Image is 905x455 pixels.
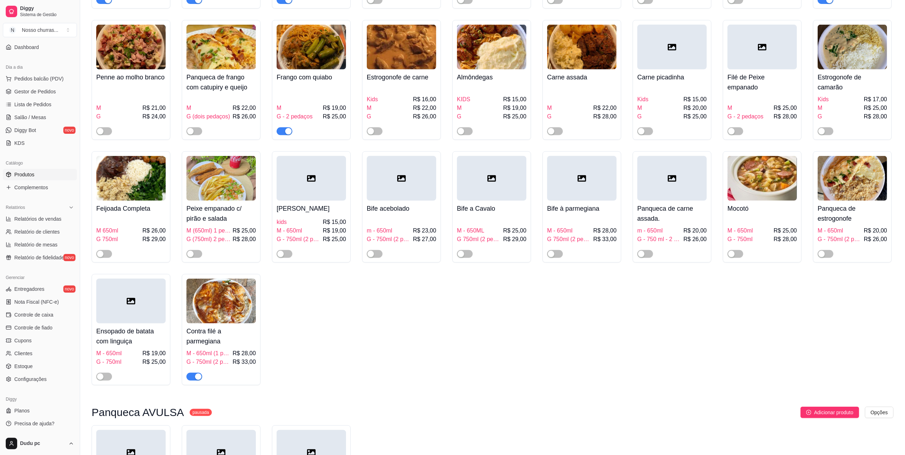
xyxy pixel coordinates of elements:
[3,99,77,110] a: Lista de Pedidos
[503,104,526,112] span: R$ 19,00
[683,235,707,244] span: R$ 26,00
[547,112,551,121] span: G
[818,156,887,201] img: product-image
[233,235,256,244] span: R$ 28,00
[186,235,231,244] span: G (750ml) 2 pedaços
[503,95,526,104] span: R$ 15,00
[96,104,101,112] span: M
[3,373,77,385] a: Configurações
[96,204,166,214] h4: Feijoada Completa
[92,408,184,417] h3: Panqueca AVULSA
[806,410,811,415] span: plus-circle
[774,104,797,112] span: R$ 25,00
[3,3,77,20] a: DiggySistema de Gestão
[142,358,166,366] span: R$ 25,00
[3,112,77,123] a: Salão / Mesas
[3,418,77,429] a: Precisa de ajuda?
[3,169,77,180] a: Produtos
[637,104,642,112] span: M
[20,440,65,447] span: Dudu pc
[22,26,58,34] div: Nosso churras ...
[864,112,887,121] span: R$ 28,00
[413,112,436,121] span: R$ 26,00
[728,104,732,112] span: M
[3,283,77,295] a: Entregadoresnovo
[774,226,797,235] span: R$ 25,00
[728,204,797,214] h4: Mocotó
[14,324,53,331] span: Controle de fiado
[14,215,62,222] span: Relatórios de vendas
[457,204,526,214] h4: Bife a Cavalo
[14,184,48,191] span: Complementos
[547,25,617,69] img: product-image
[14,171,34,178] span: Produtos
[96,112,101,121] span: G
[818,95,829,104] span: Kids
[683,95,707,104] span: R$ 15,00
[547,204,617,214] h4: Bife à parmegiana
[3,226,77,238] a: Relatório de clientes
[323,218,346,226] span: R$ 15,00
[413,235,436,244] span: R$ 27,00
[864,104,887,112] span: R$ 25,00
[14,311,53,318] span: Controle de caixa
[503,235,526,244] span: R$ 29,00
[20,5,74,12] span: Diggy
[142,349,166,358] span: R$ 19,00
[186,279,256,323] img: product-image
[593,235,617,244] span: R$ 33,00
[3,182,77,193] a: Complementos
[818,226,843,235] span: M - 650ml
[96,72,166,82] h4: Penne ao molho branco
[3,23,77,37] button: Select a team
[593,226,617,235] span: R$ 28,00
[457,72,526,82] h4: Almôndegas
[3,213,77,225] a: Relatórios de vendas
[367,25,436,69] img: product-image
[14,363,33,370] span: Estoque
[186,104,191,112] span: M
[683,112,707,121] span: R$ 25,00
[547,226,573,235] span: M - 650ml
[14,337,31,344] span: Cupons
[186,112,230,121] span: G (dois pedaços)
[728,72,797,92] h4: Filé de Peixe empanado
[503,226,526,235] span: R$ 25,00
[457,25,526,69] img: product-image
[3,62,77,73] div: Dia a dia
[637,112,642,121] span: G
[818,204,887,224] h4: Panqueca de estrogonofe
[96,326,166,346] h4: Ensopado de batata com linguiça
[413,95,436,104] span: R$ 16,00
[3,157,77,169] div: Catálogo
[14,88,56,95] span: Gestor de Pedidos
[186,226,231,235] span: M (650ml) 1 pedaço
[14,140,25,147] span: KDS
[683,104,707,112] span: R$ 20,00
[728,226,753,235] span: M - 650ml
[3,73,77,84] button: Pedidos balcão (PDV)
[277,112,313,121] span: G - 2 pedaços
[20,12,74,18] span: Sistema de Gestão
[233,349,256,358] span: R$ 28,00
[413,104,436,112] span: R$ 22,00
[14,241,58,248] span: Relatório de mesas
[801,407,859,418] button: Adicionar produto
[547,104,552,112] span: M
[14,298,59,305] span: Nota Fiscal (NFC-e)
[3,322,77,333] a: Controle de fiado
[818,235,862,244] span: G - 750ml (2 pedaços)
[367,72,436,82] h4: Estrogonofe de carne
[818,112,822,121] span: G
[3,435,77,452] button: Dudu pc
[593,112,617,121] span: R$ 28,00
[186,326,256,346] h4: Contra filé a parmegiana
[277,204,346,214] h4: [PERSON_NAME]
[277,218,287,226] span: kids
[367,112,371,121] span: G
[547,72,617,82] h4: Carne assada
[14,114,46,121] span: Salão / Mesas
[367,104,371,112] span: M
[14,285,44,293] span: Entregadores
[14,376,47,383] span: Configurações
